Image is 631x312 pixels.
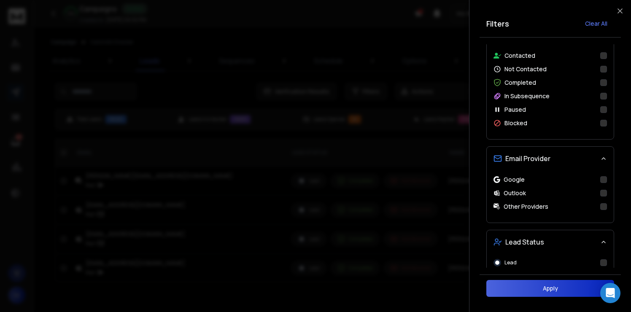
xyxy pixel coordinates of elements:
[504,51,535,60] p: Contacted
[487,46,614,139] div: Sending Status
[578,15,614,32] button: Clear All
[504,105,526,114] p: Paused
[487,170,614,223] div: Email Provider
[487,230,614,254] button: Lead Status
[487,147,614,170] button: Email Provider
[486,18,509,30] h2: Filters
[505,153,550,164] span: Email Provider
[505,237,544,247] span: Lead Status
[504,119,527,127] p: Blocked
[504,202,548,211] p: Other Providers
[504,175,525,184] p: Google
[504,259,517,266] p: Lead
[504,189,526,197] p: Outlook
[486,280,614,297] button: Apply
[504,65,547,73] p: Not Contacted
[504,92,550,100] p: In Subsequence
[504,78,536,87] p: Completed
[600,283,620,303] div: Open Intercom Messenger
